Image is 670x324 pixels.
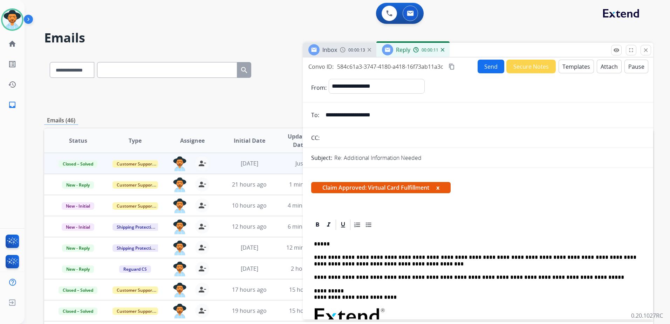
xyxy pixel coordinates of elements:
[198,159,206,168] mat-icon: person_remove
[422,47,438,53] span: 00:00:11
[198,285,206,294] mat-icon: person_remove
[8,40,16,48] mat-icon: home
[62,223,94,231] span: New - Initial
[295,160,318,167] span: Just now
[234,136,265,145] span: Initial Date
[312,220,323,230] div: Bold
[506,60,556,73] button: Secure Notes
[241,265,258,272] span: [DATE]
[311,154,332,162] p: Subject:
[198,306,206,315] mat-icon: person_remove
[2,10,22,29] img: avatar
[478,60,504,73] button: Send
[198,243,206,252] mat-icon: person_remove
[198,222,206,231] mat-icon: person_remove
[289,286,324,293] span: 15 hours ago
[112,202,158,210] span: Customer Support
[62,181,94,189] span: New - Reply
[241,244,258,251] span: [DATE]
[322,46,337,54] span: Inbox
[311,83,327,92] p: From:
[631,311,663,320] p: 0.20.1027RC
[289,181,324,188] span: 1 minute ago
[59,286,97,294] span: Closed – Solved
[173,156,187,171] img: agent-avatar
[232,307,267,315] span: 19 hours ago
[173,241,187,255] img: agent-avatar
[613,47,620,53] mat-icon: remove_red_eye
[44,31,653,45] h2: Emails
[112,286,158,294] span: Customer Support
[59,160,97,168] span: Closed – Solved
[352,220,363,230] div: Ordered List
[597,60,622,73] button: Attach
[59,308,97,315] span: Closed – Solved
[62,244,94,252] span: New - Reply
[173,220,187,234] img: agent-avatar
[198,180,206,189] mat-icon: person_remove
[180,136,205,145] span: Assignee
[232,223,267,230] span: 12 hours ago
[44,116,78,125] p: Emails (46)
[289,307,324,315] span: 15 hours ago
[232,181,267,188] span: 21 hours ago
[396,46,410,54] span: Reply
[112,181,158,189] span: Customer Support
[241,160,258,167] span: [DATE]
[232,286,267,293] span: 17 hours ago
[62,202,94,210] span: New - Initial
[348,47,365,53] span: 00:00:13
[198,264,206,273] mat-icon: person_remove
[643,47,649,53] mat-icon: close
[286,244,327,251] span: 12 minutes ago
[311,134,320,142] p: CC:
[291,265,322,272] span: 2 hours ago
[173,177,187,192] img: agent-avatar
[288,223,325,230] span: 6 minutes ago
[323,220,334,230] div: Italic
[173,283,187,297] img: agent-avatar
[232,202,267,209] span: 10 hours ago
[129,136,142,145] span: Type
[119,265,151,273] span: Reguard CS
[173,304,187,318] img: agent-avatar
[8,60,16,68] mat-icon: list_alt
[311,111,319,119] p: To:
[338,220,348,230] div: Underline
[308,62,334,71] p: Convo ID:
[311,182,451,193] span: Claim Approved: Virtual Card Fulfillment
[8,80,16,89] mat-icon: history
[173,198,187,213] img: agent-avatar
[288,202,325,209] span: 4 minutes ago
[628,47,634,53] mat-icon: fullscreen
[284,132,315,149] span: Updated Date
[173,262,187,276] img: agent-avatar
[198,201,206,210] mat-icon: person_remove
[62,265,94,273] span: New - Reply
[334,154,422,162] p: Re: Additional Information Needed
[559,60,594,73] button: Templates
[436,183,439,192] button: x
[337,63,443,70] span: 584c61a3-3747-4180-a418-16f73ab11a3c
[8,101,16,109] mat-icon: inbox
[112,160,158,168] span: Customer Support
[624,60,648,73] button: Pause
[69,136,87,145] span: Status
[240,66,248,74] mat-icon: search
[449,63,455,70] mat-icon: content_copy
[112,308,158,315] span: Customer Support
[363,220,374,230] div: Bullet List
[112,244,160,252] span: Shipping Protection
[112,223,160,231] span: Shipping Protection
